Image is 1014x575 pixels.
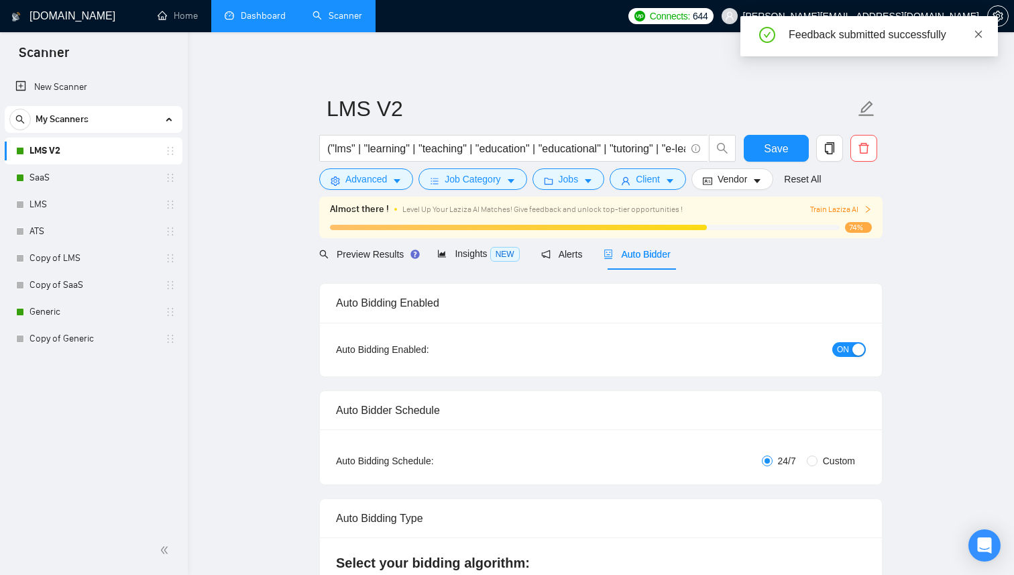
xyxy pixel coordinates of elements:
[691,144,700,153] span: info-circle
[165,253,176,264] span: holder
[5,106,182,352] li: My Scanners
[392,176,402,186] span: caret-down
[718,172,747,187] span: Vendor
[165,333,176,344] span: holder
[336,342,512,357] div: Auto Bidding Enabled:
[987,11,1009,21] a: setting
[336,454,512,468] div: Auto Bidding Schedule:
[330,202,389,217] span: Almost there !
[634,11,645,21] img: upwork-logo.png
[810,203,872,216] button: Train Laziza AI
[784,172,821,187] a: Reset All
[987,5,1009,27] button: setting
[541,250,551,259] span: notification
[418,168,526,190] button: barsJob Categorycaret-down
[604,249,670,260] span: Auto Bidder
[160,543,173,557] span: double-left
[336,499,866,537] div: Auto Bidding Type
[837,342,849,357] span: ON
[744,135,809,162] button: Save
[8,43,80,71] span: Scanner
[610,168,686,190] button: userClientcaret-down
[336,554,866,572] h4: Select your bidding algorithm:
[165,226,176,237] span: holder
[225,10,286,21] a: dashboardDashboard
[158,10,198,21] a: homeHome
[709,135,736,162] button: search
[968,529,1001,562] div: Open Intercom Messenger
[752,176,762,186] span: caret-down
[506,176,516,186] span: caret-down
[604,250,613,259] span: robot
[165,146,176,156] span: holder
[319,249,416,260] span: Preview Results
[693,9,708,23] span: 644
[773,454,801,468] span: 24/7
[319,250,329,259] span: search
[319,168,413,190] button: settingAdvancedcaret-down
[816,135,843,162] button: copy
[402,205,683,214] span: Level Up Your Laziza AI Matches! Give feedback and unlock top-tier opportunities !
[30,191,157,218] a: LMS
[313,10,362,21] a: searchScanner
[165,280,176,291] span: holder
[691,168,773,190] button: idcardVendorcaret-down
[665,176,675,186] span: caret-down
[532,168,605,190] button: folderJobscaret-down
[409,248,421,260] div: Tooltip anchor
[30,164,157,191] a: SaaS
[336,391,866,429] div: Auto Bidder Schedule
[30,138,157,164] a: LMS V2
[559,172,579,187] span: Jobs
[764,140,788,157] span: Save
[541,249,583,260] span: Alerts
[36,106,89,133] span: My Scanners
[445,172,500,187] span: Job Category
[165,307,176,317] span: holder
[345,172,387,187] span: Advanced
[430,176,439,186] span: bars
[10,115,30,124] span: search
[544,176,553,186] span: folder
[331,176,340,186] span: setting
[165,172,176,183] span: holder
[988,11,1008,21] span: setting
[30,272,157,299] a: Copy of SaaS
[437,249,447,258] span: area-chart
[845,222,872,233] span: 74%
[850,135,877,162] button: delete
[974,30,983,39] span: close
[30,245,157,272] a: Copy of LMS
[5,74,182,101] li: New Scanner
[858,100,875,117] span: edit
[30,299,157,325] a: Generic
[30,218,157,245] a: ATS
[817,142,842,154] span: copy
[703,176,712,186] span: idcard
[327,140,685,157] input: Search Freelance Jobs...
[621,176,630,186] span: user
[327,92,855,125] input: Scanner name...
[851,142,877,154] span: delete
[30,325,157,352] a: Copy of Generic
[336,284,866,322] div: Auto Bidding Enabled
[818,454,860,468] span: Custom
[9,109,31,130] button: search
[437,248,519,259] span: Insights
[11,6,21,28] img: logo
[710,142,735,154] span: search
[165,199,176,210] span: holder
[650,9,690,23] span: Connects:
[636,172,660,187] span: Client
[725,11,734,21] span: user
[490,247,520,262] span: NEW
[759,27,775,43] span: check-circle
[583,176,593,186] span: caret-down
[864,205,872,213] span: right
[15,74,172,101] a: New Scanner
[789,27,982,43] div: Feedback submitted successfully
